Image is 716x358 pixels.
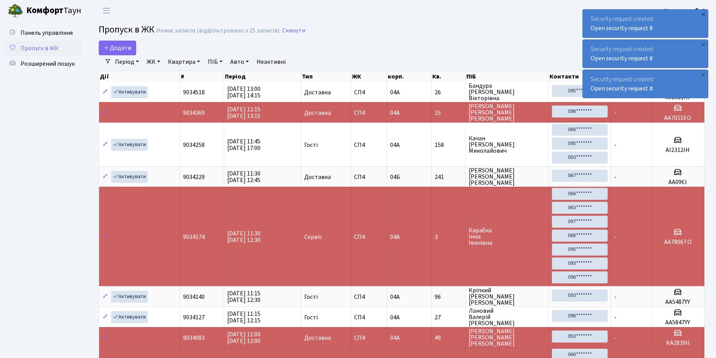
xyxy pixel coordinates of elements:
span: 241 [435,174,462,180]
button: Переключити навігацію [97,4,116,17]
span: Лановий Валерій [PERSON_NAME] [469,308,545,326]
h5: KA2839II [655,339,701,347]
span: 96 [435,294,462,300]
span: [DATE] 11:45 [DATE] 17:00 [227,137,260,152]
span: 27 [435,314,462,320]
span: - [614,233,617,241]
th: Контакти [549,71,611,82]
a: Активувати [111,86,148,98]
span: [DATE] 11:30 [DATE] 12:45 [227,169,260,184]
span: Кріпкий [PERSON_NAME] [PERSON_NAME] [469,287,545,306]
a: Неактивні [254,55,289,68]
span: Качан [PERSON_NAME] Миколайович [469,135,545,154]
th: Період [224,71,301,82]
span: Пропуск в ЖК [21,44,58,53]
span: 04А [390,233,400,241]
th: ПІБ [466,71,549,82]
h5: AA5847YY [655,319,701,326]
span: СП4 [354,335,384,341]
a: Панель управління [4,25,81,41]
span: [DATE] 11:15 [DATE] 12:15 [227,310,260,325]
a: Пропуск в ЖК [4,41,81,56]
span: 04А [390,88,400,97]
th: Дії [99,71,180,82]
a: Open security request # [591,54,653,63]
div: Security request created [583,40,708,68]
span: 04А [390,313,400,322]
a: Авто [227,55,252,68]
a: Активувати [111,291,148,303]
span: СП4 [354,294,384,300]
span: Панель управління [21,29,73,37]
span: 15 [435,110,462,116]
span: [DATE] 11:30 [DATE] 12:30 [227,229,260,244]
span: - [614,109,617,117]
span: Пропуск в ЖК [99,23,154,36]
span: Доставка [304,110,331,116]
span: 49 [435,335,462,341]
h5: АІ2312ІН [655,147,701,154]
div: × [699,71,707,78]
span: СП4 [354,314,384,320]
span: 04А [390,141,400,149]
span: СП4 [354,89,384,95]
a: Активувати [111,171,148,183]
a: Квартира [165,55,203,68]
div: × [699,41,707,48]
span: Гості [304,294,318,300]
span: Таун [26,4,81,17]
span: Доставка [304,174,331,180]
th: Тип [301,71,351,82]
span: 9034369 [183,109,205,117]
span: Сервіс [304,234,322,240]
span: [DATE] 11:15 [DATE] 12:30 [227,289,260,304]
span: 04А [390,293,400,301]
span: - [614,141,617,149]
span: Карабка Інна Іванівна [469,227,545,246]
span: - [614,313,617,322]
span: 9034127 [183,313,205,322]
span: - [614,334,617,342]
a: Активувати [111,311,148,323]
span: 04Б [390,173,400,181]
h5: AA7806TO [655,239,701,246]
a: Період [112,55,142,68]
span: СП4 [354,234,384,240]
span: Розширений пошук [21,60,75,68]
a: Скинути [282,27,305,34]
span: СП4 [354,142,384,148]
a: ПІБ [205,55,226,68]
a: Активувати [111,139,148,151]
th: # [180,71,224,82]
span: Доставка [304,335,331,341]
span: - [614,293,617,301]
span: 9034083 [183,334,205,342]
span: 9034229 [183,173,205,181]
span: 3 [435,234,462,240]
img: logo.png [8,3,23,19]
span: [DATE] 13:00 [DATE] 14:15 [227,85,260,100]
div: × [699,10,707,18]
h5: АА09ЄІ [655,179,701,186]
b: Комфорт [26,4,63,17]
a: Розширений пошук [4,56,81,72]
span: 9034174 [183,233,205,241]
span: 04А [390,334,400,342]
span: - [614,173,617,181]
span: 9034140 [183,293,205,301]
div: Security request created [583,70,708,98]
span: СП4 [354,174,384,180]
h5: AA5487YY [655,298,701,306]
th: корп. [387,71,432,82]
span: [PERSON_NAME] [PERSON_NAME] [PERSON_NAME] [469,167,545,186]
span: Додати [104,44,131,52]
th: ЖК [351,71,387,82]
span: Доставка [304,89,331,95]
span: СП4 [354,110,384,116]
th: Кв. [432,71,466,82]
div: Security request created [583,10,708,38]
h5: AI6561HI [655,94,701,101]
span: [PERSON_NAME] [PERSON_NAME] [PERSON_NAME] [469,103,545,122]
span: [DATE] 11:00 [DATE] 12:00 [227,330,260,345]
span: [DATE] 12:15 [DATE] 13:15 [227,105,260,120]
